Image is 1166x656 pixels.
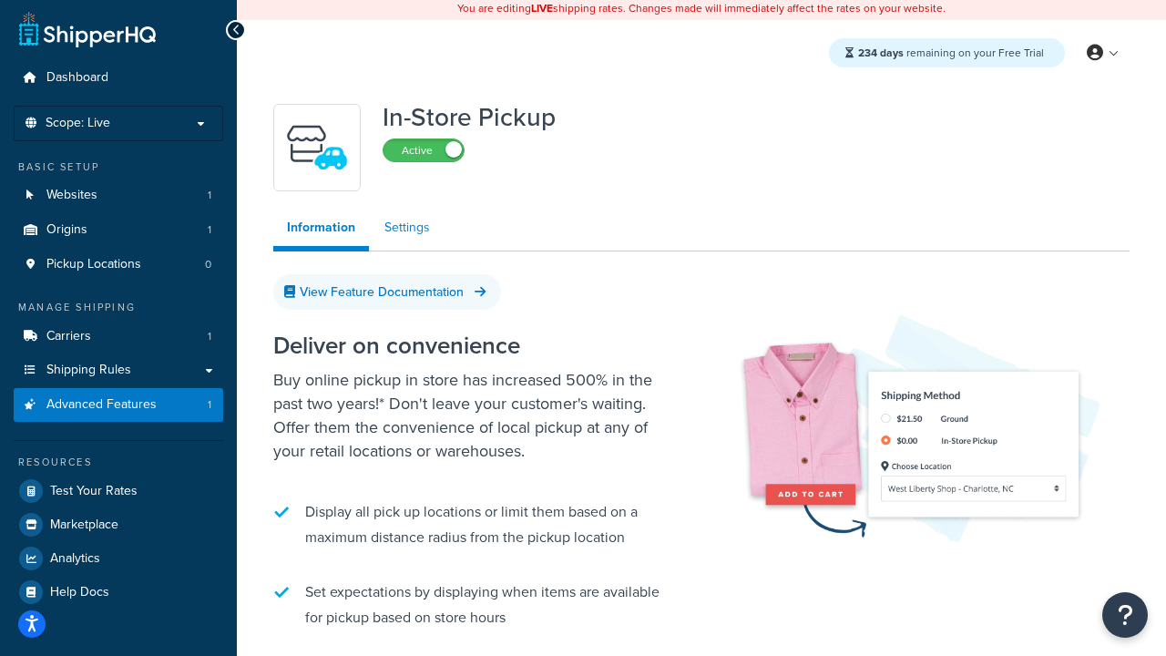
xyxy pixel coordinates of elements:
[285,116,349,179] img: wfgcfpwTIucLEAAAAASUVORK5CYII=
[858,45,1044,61] span: remaining on your Free Trial
[208,188,211,203] span: 1
[14,179,223,212] li: Websites
[50,585,109,600] span: Help Docs
[14,354,223,387] a: Shipping Rules
[371,210,444,246] a: Settings
[14,320,223,354] a: Carriers1
[46,363,131,378] span: Shipping Rules
[46,397,157,413] span: Advanced Features
[273,570,674,640] li: Set expectations by displaying when items are available for pickup based on store hours
[46,329,91,344] span: Carriers
[208,329,211,344] span: 1
[273,274,501,310] a: View Feature Documentation
[14,388,223,422] a: Advanced Features1
[273,333,674,359] h2: Deliver on convenience
[273,210,369,251] a: Information
[46,70,108,86] span: Dashboard
[14,508,223,541] a: Marketplace
[14,576,223,609] a: Help Docs
[14,455,223,470] div: Resources
[14,179,223,212] a: Websites1
[273,368,674,463] p: Buy online pickup in store has increased 500% in the past two years!* Don't leave your customer's...
[384,139,464,161] label: Active
[383,104,556,131] h1: In-Store Pickup
[14,248,223,282] a: Pickup Locations0
[46,222,87,238] span: Origins
[858,45,904,61] strong: 234 days
[14,542,223,575] a: Analytics
[14,213,223,247] li: Origins
[14,159,223,175] div: Basic Setup
[46,188,97,203] span: Websites
[208,397,211,413] span: 1
[46,116,110,131] span: Scope: Live
[729,278,1130,590] img: In-Store Pickup
[205,257,211,272] span: 0
[14,61,223,95] a: Dashboard
[1102,592,1148,638] button: Open Resource Center
[14,300,223,315] div: Manage Shipping
[50,518,118,533] span: Marketplace
[14,248,223,282] li: Pickup Locations
[14,213,223,247] a: Origins1
[273,490,674,559] li: Display all pick up locations or limit them based on a maximum distance radius from the pickup lo...
[14,320,223,354] li: Carriers
[14,475,223,507] a: Test Your Rates
[50,551,100,567] span: Analytics
[46,257,141,272] span: Pickup Locations
[208,222,211,238] span: 1
[50,484,138,499] span: Test Your Rates
[14,388,223,422] li: Advanced Features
